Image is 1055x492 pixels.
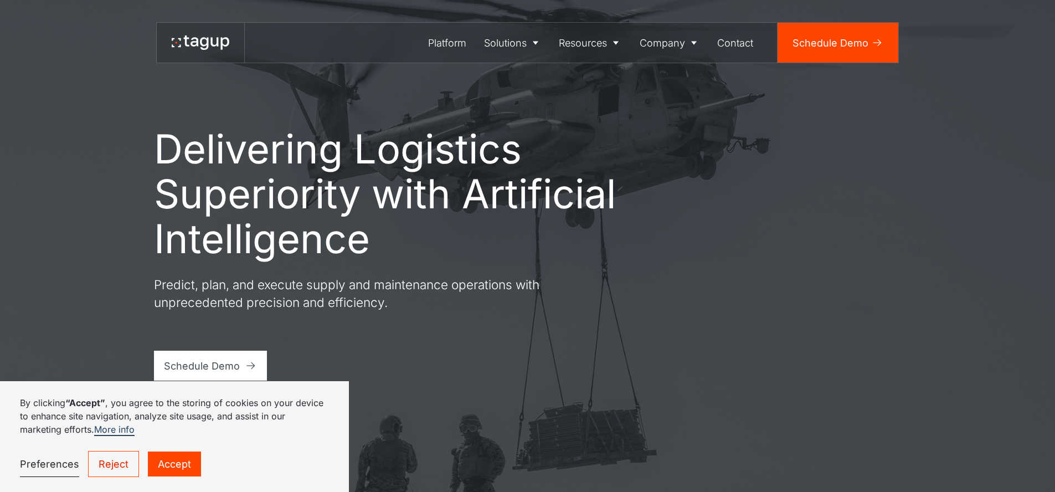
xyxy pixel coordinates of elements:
[154,126,619,261] h1: Delivering Logistics Superiority with Artificial Intelligence
[778,23,898,63] a: Schedule Demo
[484,35,527,50] div: Solutions
[792,35,868,50] div: Schedule Demo
[631,23,709,63] a: Company
[717,35,753,50] div: Contact
[148,452,201,476] a: Accept
[550,23,631,63] a: Resources
[154,276,553,311] p: Predict, plan, and execute supply and maintenance operations with unprecedented precision and eff...
[475,23,550,63] a: Solutions
[20,452,79,477] a: Preferences
[164,358,240,373] div: Schedule Demo
[154,351,267,381] a: Schedule Demo
[88,451,139,477] a: Reject
[709,23,763,63] a: Contact
[20,396,329,436] p: By clicking , you agree to the storing of cookies on your device to enhance site navigation, anal...
[420,23,476,63] a: Platform
[428,35,466,50] div: Platform
[65,397,105,408] strong: “Accept”
[640,35,685,50] div: Company
[559,35,607,50] div: Resources
[94,424,135,436] a: More info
